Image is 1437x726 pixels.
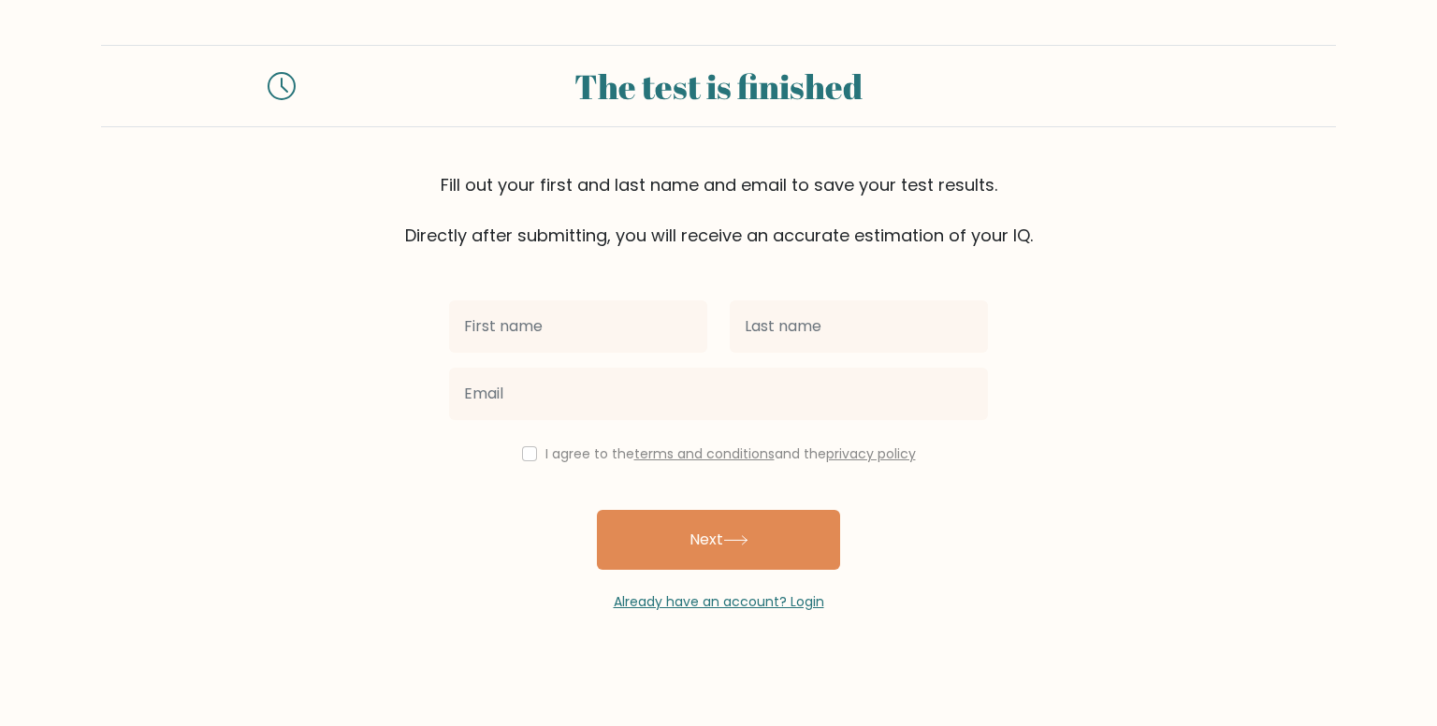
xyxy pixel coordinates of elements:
button: Next [597,510,840,570]
a: Already have an account? Login [614,592,824,611]
a: terms and conditions [634,444,775,463]
input: Email [449,368,988,420]
label: I agree to the and the [545,444,916,463]
input: Last name [730,300,988,353]
input: First name [449,300,707,353]
div: The test is finished [318,61,1119,111]
a: privacy policy [826,444,916,463]
div: Fill out your first and last name and email to save your test results. Directly after submitting,... [101,172,1336,248]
